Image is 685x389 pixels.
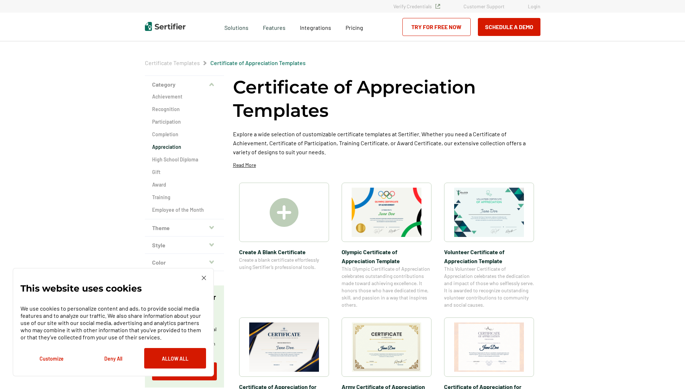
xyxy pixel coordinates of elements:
a: Integrations [300,22,331,31]
a: Gift [152,169,217,176]
a: Pricing [346,22,363,31]
span: Certificate Templates [145,59,200,67]
span: Features [263,22,286,31]
span: Solutions [224,22,248,31]
button: Color [145,254,224,271]
span: This Olympic Certificate of Appreciation celebrates outstanding contributions made toward achievi... [342,265,431,308]
img: Olympic Certificate of Appreciation​ Template [352,188,421,237]
a: Volunteer Certificate of Appreciation TemplateVolunteer Certificate of Appreciation TemplateThis ... [444,183,534,308]
span: Create a blank certificate effortlessly using Sertifier’s professional tools. [239,256,329,271]
p: This website uses cookies [20,285,142,292]
button: Allow All [144,348,206,369]
span: Certificate of Appreciation Templates [210,59,306,67]
img: Create A Blank Certificate [270,198,298,227]
img: Verified [435,4,440,9]
span: Create A Blank Certificate [239,247,329,256]
a: Login [528,3,540,9]
button: Theme [145,219,224,237]
img: Army Certificate of Appreciation​ Template [352,322,421,372]
span: This Volunteer Certificate of Appreciation celebrates the dedication and impact of those who self... [444,265,534,308]
span: Volunteer Certificate of Appreciation Template [444,247,534,265]
img: Certificate of Appreciation for Church​ [249,322,319,372]
a: Achievement [152,93,217,100]
a: Completion [152,131,217,138]
button: Schedule a Demo [478,18,540,36]
button: Deny All [82,348,144,369]
span: Integrations [300,24,331,31]
button: Style [145,237,224,254]
a: Award [152,181,217,188]
div: Breadcrumb [145,59,306,67]
img: Cookie Popup Close [202,276,206,280]
a: Participation [152,118,217,125]
div: Category [145,93,224,219]
span: Pricing [346,24,363,31]
span: Olympic Certificate of Appreciation​ Template [342,247,431,265]
p: Explore a wide selection of customizable certificate templates at Sertifier. Whether you need a C... [233,129,540,156]
a: High School Diploma [152,156,217,163]
a: Try for Free Now [402,18,471,36]
button: Category [145,76,224,93]
a: Training [152,194,217,201]
a: Certificate Templates [145,59,200,66]
iframe: Chat Widget [649,354,685,389]
img: Sertifier | Digital Credentialing Platform [145,22,186,31]
button: Customize [20,348,82,369]
a: Customer Support [463,3,504,9]
img: Volunteer Certificate of Appreciation Template [454,188,524,237]
a: Appreciation [152,143,217,151]
h1: Certificate of Appreciation Templates [233,75,540,122]
a: Certificate of Appreciation Templates [210,59,306,66]
a: Employee of the Month [152,206,217,214]
img: Certificate of Appreciation for Donors​ Template [454,322,524,372]
p: We use cookies to personalize content and ads, to provide social media features and to analyze ou... [20,305,206,341]
p: Read More [233,161,256,169]
a: Verify Credentials [393,3,440,9]
a: Recognition [152,106,217,113]
a: Olympic Certificate of Appreciation​ TemplateOlympic Certificate of Appreciation​ TemplateThis Ol... [342,183,431,308]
